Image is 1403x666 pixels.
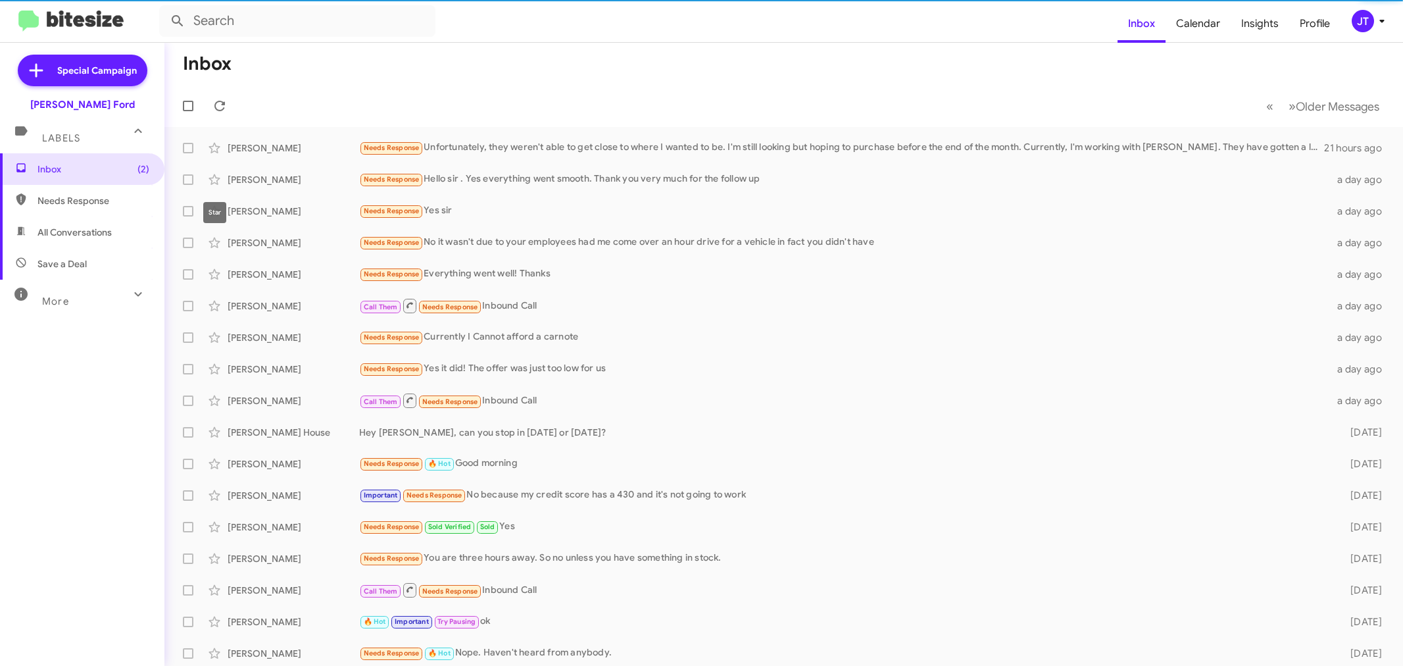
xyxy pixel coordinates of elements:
[228,363,359,376] div: [PERSON_NAME]
[1258,93,1281,120] button: Previous
[228,173,359,186] div: [PERSON_NAME]
[480,523,495,531] span: Sold
[1352,10,1374,32] div: JT
[228,457,359,471] div: [PERSON_NAME]
[422,303,478,311] span: Needs Response
[364,333,420,342] span: Needs Response
[428,523,472,531] span: Sold Verified
[183,53,232,74] h1: Inbox
[203,202,226,223] div: Star
[364,491,398,499] span: Important
[42,132,80,144] span: Labels
[1327,268,1392,281] div: a day ago
[1166,5,1231,43] a: Calendar
[359,582,1327,598] div: Inbound Call
[422,397,478,406] span: Needs Response
[364,523,420,531] span: Needs Response
[364,617,386,626] span: 🔥 Hot
[228,394,359,407] div: [PERSON_NAME]
[1327,363,1392,376] div: a day ago
[1327,236,1392,249] div: a day ago
[1327,615,1392,628] div: [DATE]
[422,587,478,596] span: Needs Response
[228,426,359,439] div: [PERSON_NAME] House
[1327,299,1392,313] div: a day ago
[228,489,359,502] div: [PERSON_NAME]
[37,163,149,176] span: Inbox
[359,488,1327,503] div: No because my credit score has a 430 and it's not going to work
[1327,394,1392,407] div: a day ago
[1266,98,1273,115] span: «
[228,331,359,344] div: [PERSON_NAME]
[42,295,69,307] span: More
[1327,205,1392,218] div: a day ago
[364,207,420,215] span: Needs Response
[228,268,359,281] div: [PERSON_NAME]
[359,172,1327,187] div: Hello sir . Yes everything went smooth. Thank you very much for the follow up
[364,365,420,373] span: Needs Response
[359,551,1327,566] div: You are three hours away. So no unless you have something in stock.
[1341,10,1389,32] button: JT
[364,554,420,563] span: Needs Response
[359,140,1324,155] div: Unfortunately, they weren't able to get close to where I wanted to be. I'm still looking but hopi...
[359,235,1327,250] div: No it wasn't due to your employees had me come over an hour drive for a vehicle in fact you didn'...
[359,392,1327,409] div: Inbound Call
[364,270,420,278] span: Needs Response
[228,647,359,660] div: [PERSON_NAME]
[1289,98,1296,115] span: »
[137,163,149,176] span: (2)
[57,64,137,77] span: Special Campaign
[30,98,135,111] div: [PERSON_NAME] Ford
[228,615,359,628] div: [PERSON_NAME]
[1296,99,1379,114] span: Older Messages
[359,646,1327,661] div: Nope. Haven't heard from anybody.
[1118,5,1166,43] a: Inbox
[428,459,451,468] span: 🔥 Hot
[364,587,398,596] span: Call Them
[228,552,359,565] div: [PERSON_NAME]
[37,226,112,239] span: All Conversations
[364,459,420,468] span: Needs Response
[364,238,420,247] span: Needs Response
[1281,93,1387,120] button: Next
[1327,426,1392,439] div: [DATE]
[228,521,359,534] div: [PERSON_NAME]
[364,175,420,184] span: Needs Response
[359,203,1327,218] div: Yes sir
[364,303,398,311] span: Call Them
[364,397,398,406] span: Call Them
[359,330,1327,345] div: Currently I Cannot afford a carnote
[1324,141,1392,155] div: 21 hours ago
[1327,552,1392,565] div: [DATE]
[1327,647,1392,660] div: [DATE]
[1327,584,1392,597] div: [DATE]
[359,361,1327,376] div: Yes it did! The offer was just too low for us
[359,456,1327,471] div: Good morning
[406,491,462,499] span: Needs Response
[37,257,87,270] span: Save a Deal
[18,55,147,86] a: Special Campaign
[1327,489,1392,502] div: [DATE]
[1259,93,1387,120] nav: Page navigation example
[359,267,1327,282] div: Everything went well! Thanks
[437,617,476,626] span: Try Pausing
[228,236,359,249] div: [PERSON_NAME]
[359,297,1327,314] div: Inbound Call
[359,519,1327,534] div: Yes
[395,617,429,626] span: Important
[359,426,1327,439] div: Hey [PERSON_NAME], can you stop in [DATE] or [DATE]?
[1327,457,1392,471] div: [DATE]
[428,649,451,657] span: 🔥 Hot
[364,649,420,657] span: Needs Response
[364,143,420,152] span: Needs Response
[1289,5,1341,43] a: Profile
[1327,331,1392,344] div: a day ago
[1231,5,1289,43] a: Insights
[228,299,359,313] div: [PERSON_NAME]
[228,205,359,218] div: [PERSON_NAME]
[1327,173,1392,186] div: a day ago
